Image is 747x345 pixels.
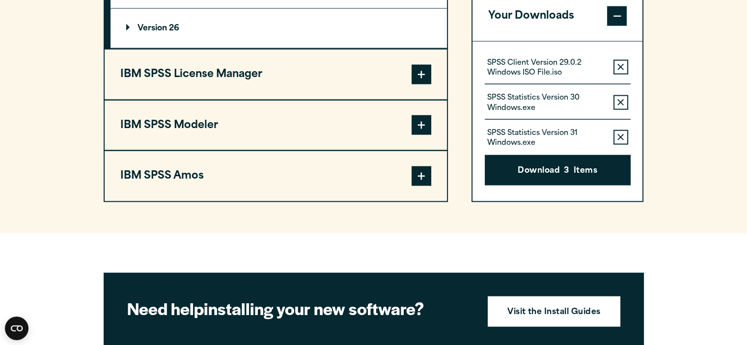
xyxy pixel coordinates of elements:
[127,297,471,319] h2: installing your new software?
[472,41,643,201] div: Your Downloads
[111,9,447,48] summary: Version 26
[485,156,631,186] button: Download3Items
[105,101,447,151] button: IBM SPSS Modeler
[507,306,601,319] strong: Visit the Install Guides
[487,58,606,78] p: SPSS Client Version 29.0.2 Windows ISO File.iso
[5,317,28,340] button: Open CMP widget
[564,165,569,178] span: 3
[127,296,204,320] strong: Need help
[105,151,447,201] button: IBM SPSS Amos
[487,129,606,148] p: SPSS Statistics Version 31 Windows.exe
[105,50,447,100] button: IBM SPSS License Manager
[488,296,620,327] a: Visit the Install Guides
[126,25,179,32] p: Version 26
[487,94,606,113] p: SPSS Statistics Version 30 Windows.exe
